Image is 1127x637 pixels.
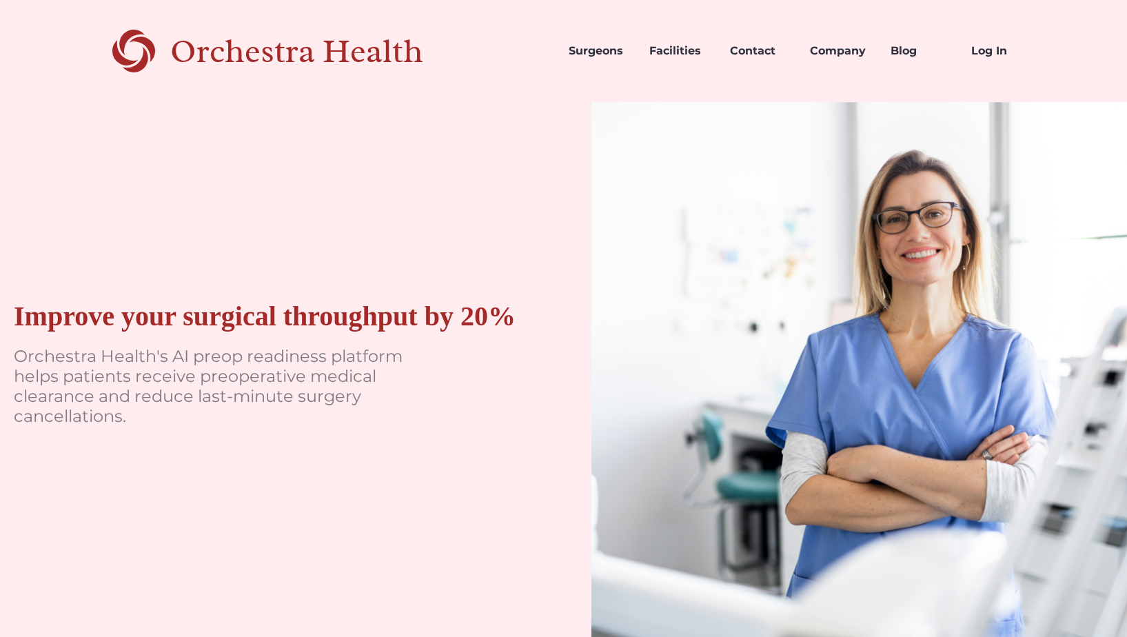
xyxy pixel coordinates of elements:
[880,28,960,74] a: Blog
[14,347,427,426] p: Orchestra Health's AI preop readiness platform helps patients receive preoperative medical cleara...
[638,28,719,74] a: Facilities
[799,28,880,74] a: Company
[14,300,516,333] div: Improve your surgical throughput by 20%
[558,28,638,74] a: Surgeons
[87,28,471,74] a: home
[960,28,1041,74] a: Log In
[170,37,471,65] div: Orchestra Health
[719,28,800,74] a: Contact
